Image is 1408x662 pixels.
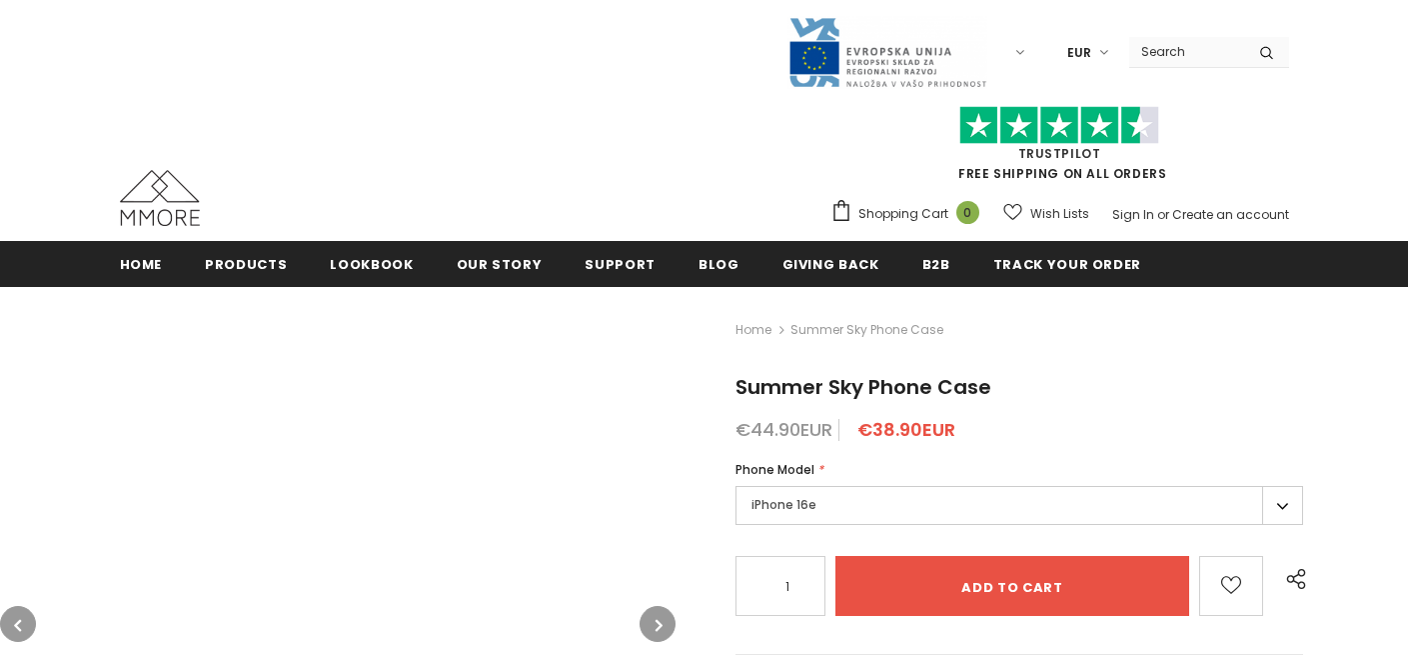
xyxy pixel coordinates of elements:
span: Giving back [782,255,879,274]
span: Summer Sky Phone Case [790,318,943,342]
img: MMORE Cases [120,170,200,226]
span: Products [205,255,287,274]
span: or [1157,206,1169,223]
span: Lookbook [330,255,413,274]
span: Wish Lists [1030,204,1089,224]
span: Our Story [457,255,543,274]
a: Home [120,241,163,286]
span: Summer Sky Phone Case [735,373,991,401]
label: iPhone 16e [735,486,1303,525]
img: Javni Razpis [787,16,987,89]
a: Javni Razpis [787,43,987,60]
span: B2B [922,255,950,274]
a: Home [735,318,771,342]
a: Wish Lists [1003,196,1089,231]
span: Track your order [993,255,1141,274]
input: Add to cart [835,556,1188,616]
a: Giving back [782,241,879,286]
span: EUR [1067,43,1091,63]
span: €38.90EUR [857,417,955,442]
span: €44.90EUR [735,417,832,442]
span: Phone Model [735,461,814,478]
span: support [585,255,656,274]
a: Lookbook [330,241,413,286]
a: Trustpilot [1018,145,1101,162]
span: Blog [699,255,739,274]
a: Blog [699,241,739,286]
a: Shopping Cart 0 [830,199,989,229]
a: Sign In [1112,206,1154,223]
input: Search Site [1129,37,1244,66]
a: Track your order [993,241,1141,286]
span: Home [120,255,163,274]
span: 0 [956,201,979,224]
a: B2B [922,241,950,286]
img: Trust Pilot Stars [959,106,1159,145]
a: Our Story [457,241,543,286]
a: support [585,241,656,286]
span: Shopping Cart [858,204,948,224]
span: FREE SHIPPING ON ALL ORDERS [830,115,1289,182]
a: Products [205,241,287,286]
a: Create an account [1172,206,1289,223]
